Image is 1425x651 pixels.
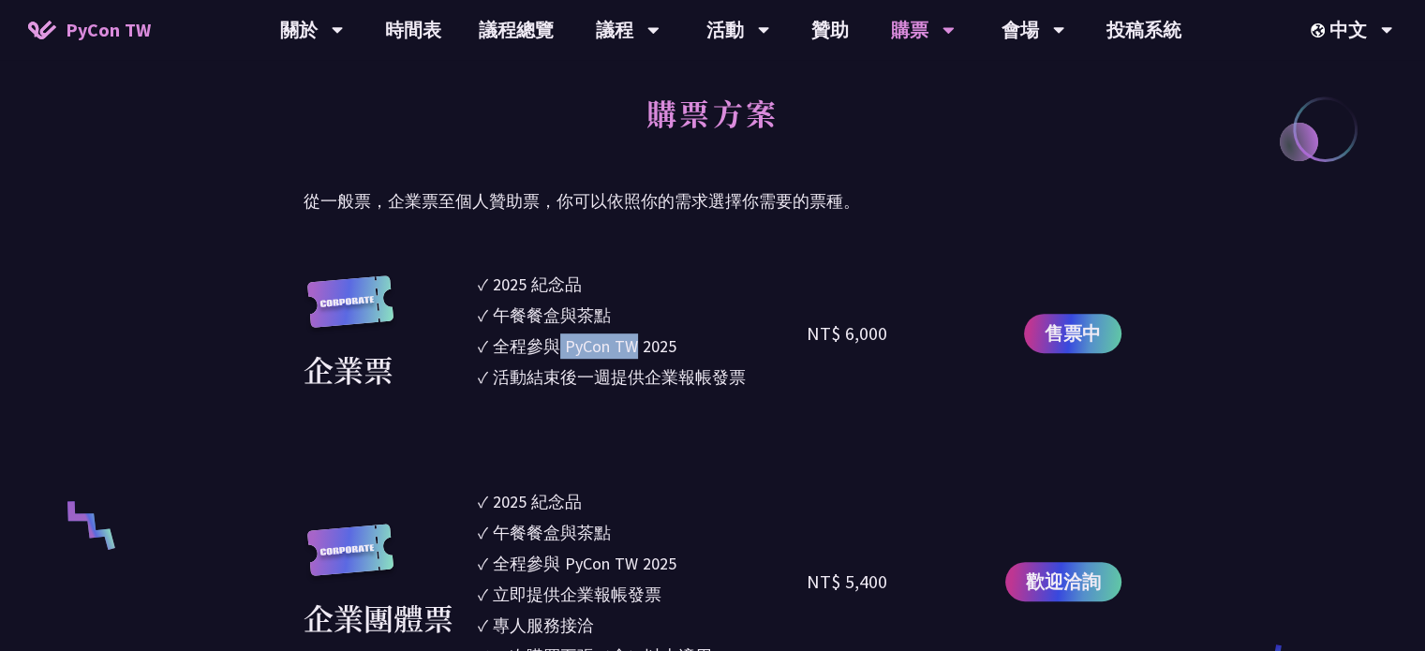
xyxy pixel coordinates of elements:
[478,364,808,390] li: ✓
[807,568,887,596] div: NT$ 5,400
[493,489,582,514] div: 2025 紀念品
[493,303,611,328] div: 午餐餐盒與茶點
[304,75,1121,178] h2: 購票方案
[493,520,611,545] div: 午餐餐盒與茶點
[28,21,56,39] img: Home icon of PyCon TW 2025
[1005,562,1121,601] a: 歡迎洽詢
[478,272,808,297] li: ✓
[807,319,887,348] div: NT$ 6,000
[304,524,397,596] img: corporate.a587c14.svg
[66,16,151,44] span: PyCon TW
[478,613,808,638] li: ✓
[478,489,808,514] li: ✓
[9,7,170,53] a: PyCon TW
[478,333,808,359] li: ✓
[1024,314,1121,353] a: 售票中
[493,333,676,359] div: 全程參與 PyCon TW 2025
[1026,568,1101,596] span: 歡迎洽詢
[478,551,808,576] li: ✓
[304,187,1121,215] p: 從一般票，企業票至個人贊助票，你可以依照你的需求選擇你需要的票種。
[478,520,808,545] li: ✓
[493,613,594,638] div: 專人服務接洽
[1311,23,1329,37] img: Locale Icon
[478,582,808,607] li: ✓
[304,595,453,640] div: 企業團體票
[304,275,397,348] img: corporate.a587c14.svg
[493,364,746,390] div: 活動結束後一週提供企業報帳發票
[493,272,582,297] div: 2025 紀念品
[478,303,808,328] li: ✓
[304,347,393,392] div: 企業票
[493,582,661,607] div: 立即提供企業報帳發票
[1045,319,1101,348] span: 售票中
[493,551,676,576] div: 全程參與 PyCon TW 2025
